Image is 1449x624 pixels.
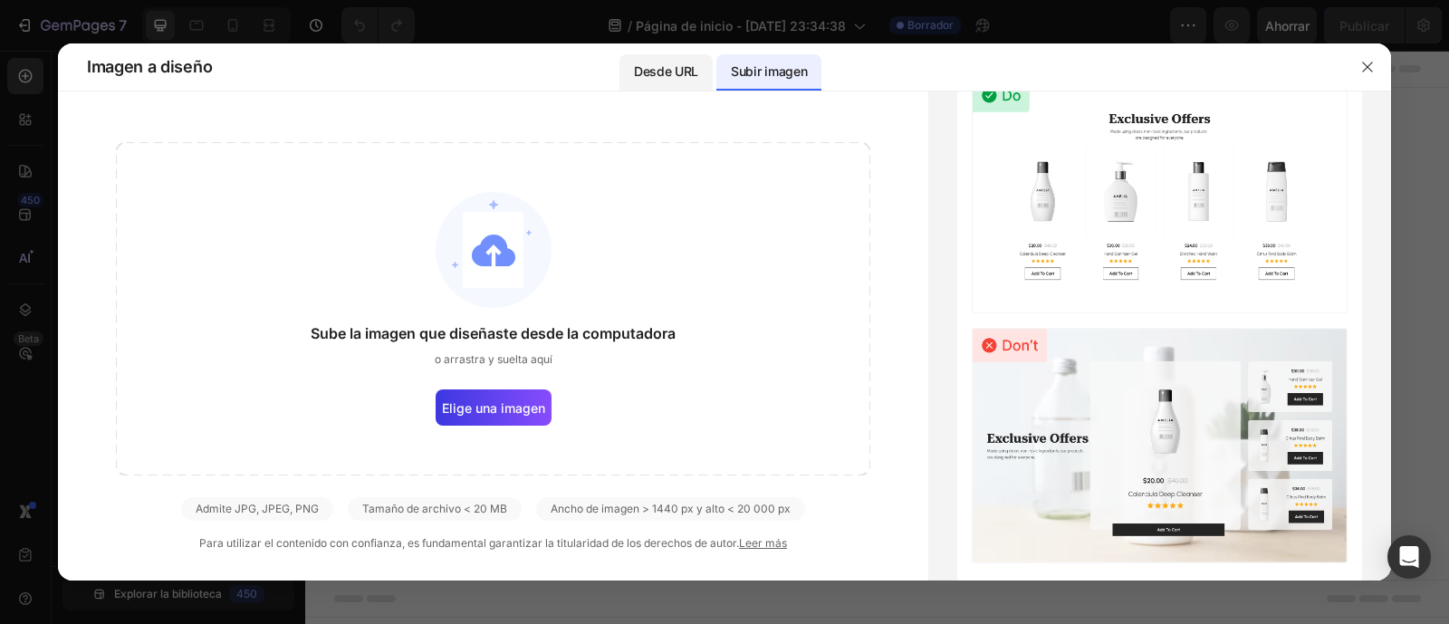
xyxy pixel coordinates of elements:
[551,502,791,515] font: Ancho de imagen > 1440 px y alto < 20 000 px
[463,292,682,313] div: Start with Sections from sidebar
[442,400,545,416] font: Elige una imagen
[1387,535,1431,579] div: Abrir Intercom Messenger
[576,328,704,364] button: Add elements
[441,328,565,364] button: Add sections
[731,63,807,79] font: Subir imagen
[199,536,739,550] font: Para utilizar el contenido con confianza, es fundamental garantizar la titularidad de los derecho...
[196,502,319,515] font: Admite JPG, JPEG, PNG
[972,579,1062,592] font: Ver más ejemplos
[311,324,676,342] font: Sube la imagen que diseñaste desde la computadora
[972,578,1348,594] a: Ver más ejemplos
[87,57,212,76] font: Imagen a diseño
[634,63,698,79] font: Desde URL
[362,502,507,515] font: Tamaño de archivo < 20 MB
[450,429,694,444] div: Start with Generating from URL or image
[435,352,552,366] font: o arrastra y suelta aquí
[739,536,787,550] a: Leer más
